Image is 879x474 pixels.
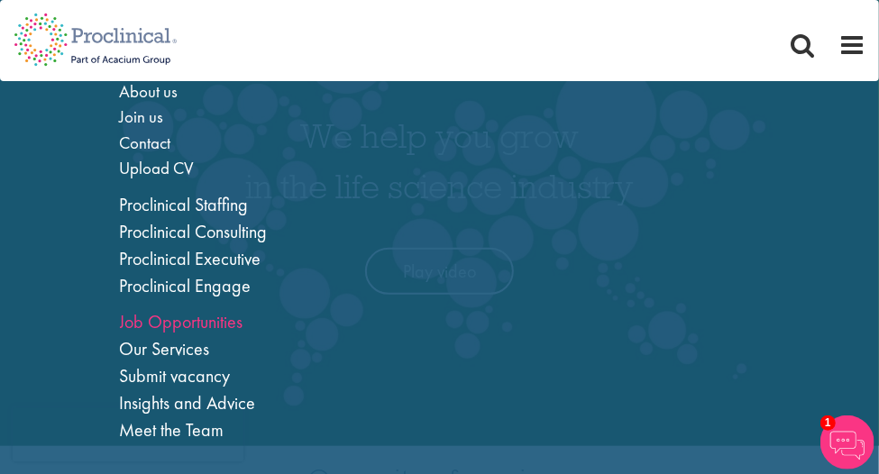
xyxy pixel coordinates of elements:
[820,415,836,431] span: 1
[120,391,256,415] a: Insights and Advice
[120,274,252,297] a: Proclinical Engage
[120,157,195,179] a: Upload CV
[820,415,874,469] img: Chatbot
[120,220,268,243] a: Proclinical Consulting
[120,193,249,216] a: Proclinical Staffing
[120,337,210,360] a: Our Services
[120,247,261,270] a: Proclinical Executive
[120,418,224,442] a: Meet the Team
[120,364,231,387] a: Submit vacancy
[120,310,243,333] a: Job Opportunities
